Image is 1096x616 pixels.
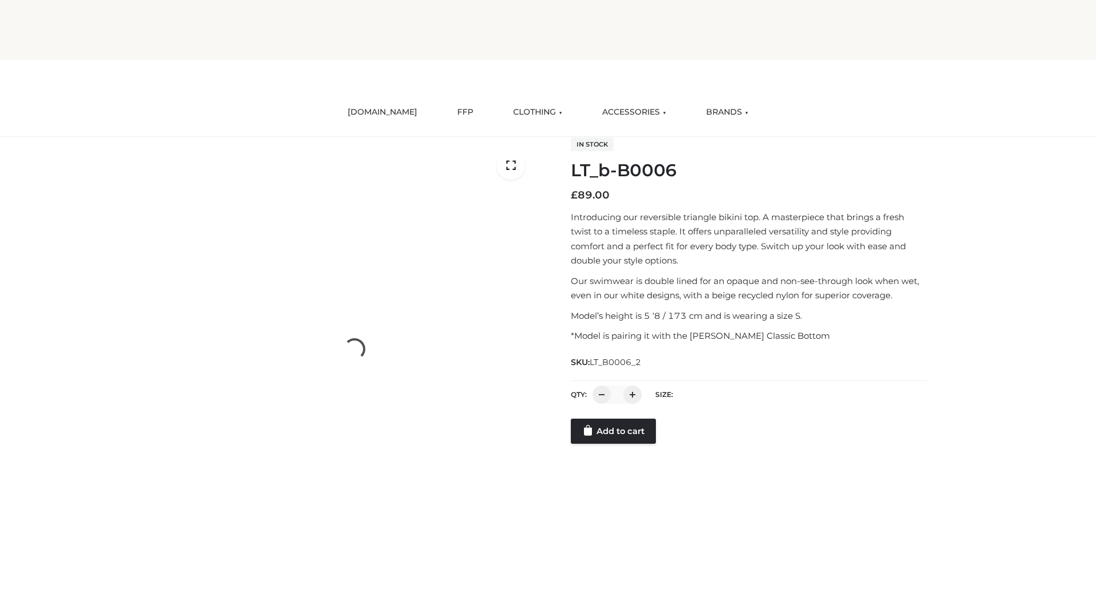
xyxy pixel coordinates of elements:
p: Introducing our reversible triangle bikini top. A masterpiece that brings a fresh twist to a time... [571,210,926,268]
label: QTY: [571,390,587,399]
p: Model’s height is 5 ‘8 / 173 cm and is wearing a size S. [571,309,926,323]
a: [DOMAIN_NAME] [339,100,426,125]
h1: LT_b-B0006 [571,160,926,181]
span: LT_B0006_2 [590,357,641,367]
a: CLOTHING [505,100,571,125]
span: £ [571,189,578,201]
p: Our swimwear is double lined for an opaque and non-see-through look when wet, even in our white d... [571,274,926,303]
a: Add to cart [571,419,656,444]
span: In stock [571,137,614,151]
a: BRANDS [698,100,757,125]
p: *Model is pairing it with the [PERSON_NAME] Classic Bottom [571,329,926,343]
label: Size: [655,390,673,399]
span: SKU: [571,355,642,369]
bdi: 89.00 [571,189,610,201]
a: ACCESSORIES [594,100,675,125]
a: FFP [449,100,482,125]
